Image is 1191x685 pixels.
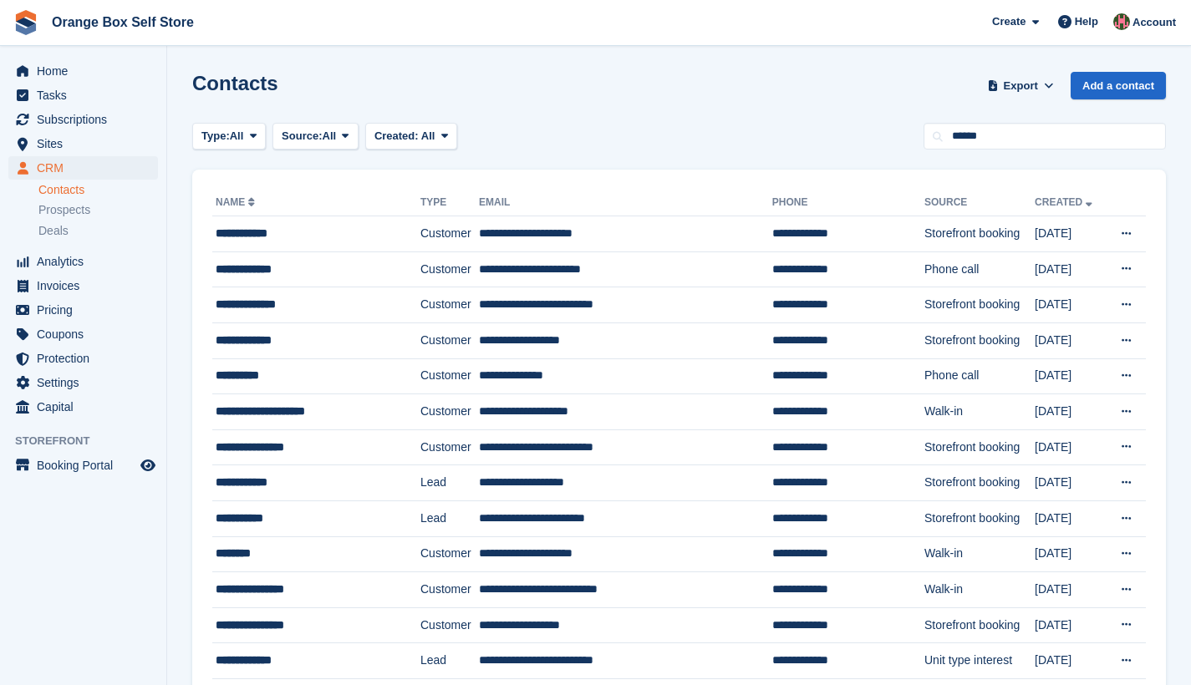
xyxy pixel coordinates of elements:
span: Export [1004,78,1038,94]
td: Storefront booking [924,465,1035,501]
a: menu [8,84,158,107]
td: Lead [420,465,479,501]
a: Orange Box Self Store [45,8,201,36]
th: Type [420,190,479,216]
span: All [230,128,244,145]
a: menu [8,108,158,131]
a: Created [1035,196,1096,208]
td: [DATE] [1035,607,1105,643]
td: Customer [420,287,479,323]
td: [DATE] [1035,643,1105,679]
td: Unit type interest [924,643,1035,679]
span: All [421,129,435,142]
td: [DATE] [1035,465,1105,501]
a: menu [8,59,158,83]
td: [DATE] [1035,536,1105,572]
a: Name [216,196,258,208]
td: [DATE] [1035,394,1105,430]
a: menu [8,371,158,394]
span: Account [1132,14,1176,31]
button: Source: All [272,123,359,150]
span: Create [992,13,1026,30]
span: Invoices [37,274,137,297]
span: Analytics [37,250,137,273]
td: [DATE] [1035,287,1105,323]
span: CRM [37,156,137,180]
span: Tasks [37,84,137,107]
td: Storefront booking [924,429,1035,465]
td: Storefront booking [924,216,1035,252]
td: Walk-in [924,536,1035,572]
td: Storefront booking [924,500,1035,536]
td: [DATE] [1035,429,1105,465]
span: Subscriptions [37,108,137,131]
a: menu [8,250,158,273]
td: Storefront booking [924,287,1035,323]
button: Export [984,72,1057,99]
th: Email [479,190,772,216]
a: menu [8,347,158,370]
button: Type: All [192,123,266,150]
span: Prospects [38,202,90,218]
td: Phone call [924,358,1035,394]
img: stora-icon-8386f47178a22dfd0bd8f6a31ec36ba5ce8667c1dd55bd0f319d3a0aa187defe.svg [13,10,38,35]
td: [DATE] [1035,216,1105,252]
a: Deals [38,222,158,240]
td: [DATE] [1035,322,1105,358]
span: Help [1075,13,1098,30]
td: Storefront booking [924,607,1035,643]
span: Coupons [37,322,137,346]
td: Customer [420,322,479,358]
span: Protection [37,347,137,370]
td: [DATE] [1035,572,1105,608]
a: menu [8,454,158,477]
a: Add a contact [1071,72,1166,99]
img: David Clark [1113,13,1130,30]
a: Contacts [38,182,158,198]
a: Prospects [38,201,158,219]
td: [DATE] [1035,251,1105,287]
td: [DATE] [1035,500,1105,536]
span: Capital [37,395,137,419]
a: menu [8,322,158,346]
td: Lead [420,500,479,536]
td: Storefront booking [924,322,1035,358]
span: Sites [37,132,137,155]
span: Type: [201,128,230,145]
span: All [323,128,337,145]
a: menu [8,395,158,419]
a: menu [8,298,158,322]
td: Customer [420,536,479,572]
button: Created: All [365,123,457,150]
td: Walk-in [924,394,1035,430]
th: Source [924,190,1035,216]
td: Phone call [924,251,1035,287]
span: Deals [38,223,69,239]
h1: Contacts [192,72,278,94]
td: Customer [420,607,479,643]
td: Walk-in [924,572,1035,608]
a: menu [8,156,158,180]
a: menu [8,132,158,155]
td: Customer [420,216,479,252]
span: Settings [37,371,137,394]
span: Pricing [37,298,137,322]
span: Created: [374,129,419,142]
td: Customer [420,251,479,287]
span: Booking Portal [37,454,137,477]
a: menu [8,274,158,297]
td: Customer [420,394,479,430]
span: Storefront [15,433,166,449]
td: [DATE] [1035,358,1105,394]
td: Customer [420,572,479,608]
a: Preview store [138,455,158,475]
td: Customer [420,358,479,394]
span: Home [37,59,137,83]
td: Customer [420,429,479,465]
span: Source: [282,128,322,145]
td: Lead [420,643,479,679]
th: Phone [772,190,924,216]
